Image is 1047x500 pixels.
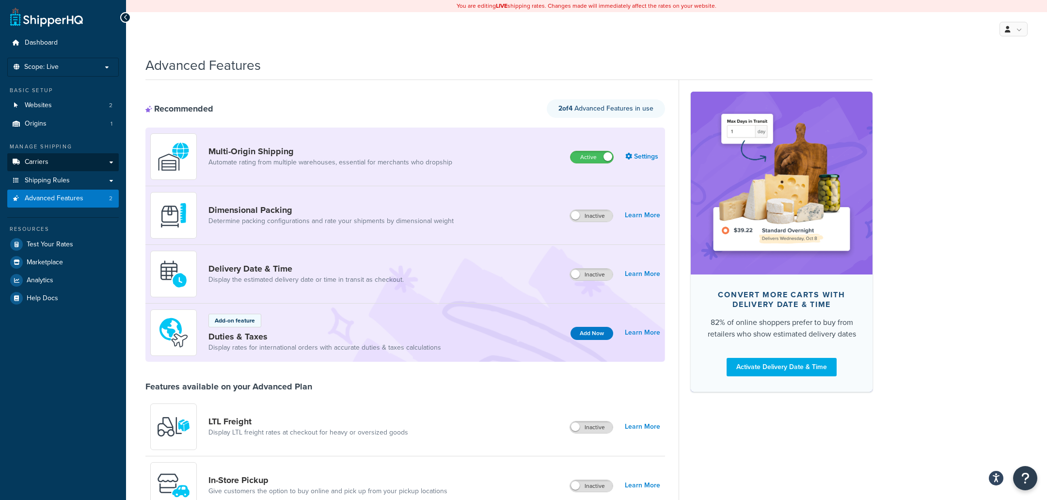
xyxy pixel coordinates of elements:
[157,316,190,350] img: icon-duo-feat-landed-cost-7136b061.png
[157,140,190,174] img: WatD5o0RtDAAAAAElFTkSuQmCC
[571,151,613,163] label: Active
[208,343,441,353] a: Display rates for international orders with accurate duties & taxes calculations
[727,358,837,376] a: Activate Delivery Date & Time
[625,326,660,339] a: Learn More
[157,257,190,291] img: gfkeb5ejjkALwAAAABJRU5ErkJggg==
[7,290,119,307] a: Help Docs
[7,97,119,114] a: Websites2
[208,475,447,485] a: In-Store Pickup
[570,421,613,433] label: Inactive
[215,316,255,325] p: Add-on feature
[208,428,408,437] a: Display LTL freight rates at checkout for heavy or oversized goods
[208,331,441,342] a: Duties & Taxes
[625,420,660,434] a: Learn More
[496,1,508,10] b: LIVE
[208,416,408,427] a: LTL Freight
[208,275,404,285] a: Display the estimated delivery date or time in transit as checkout.
[7,86,119,95] div: Basic Setup
[208,205,454,215] a: Dimensional Packing
[7,97,119,114] li: Websites
[27,241,73,249] span: Test Your Rates
[625,267,660,281] a: Learn More
[208,146,452,157] a: Multi-Origin Shipping
[25,101,52,110] span: Websites
[25,39,58,47] span: Dashboard
[25,194,83,203] span: Advanced Features
[571,327,613,340] button: Add Now
[7,272,119,289] a: Analytics
[7,153,119,171] a: Carriers
[157,410,190,444] img: y79ZsPf0fXUFUhFXDzUgf+ktZg5F2+ohG75+v3d2s1D9TjoU8PiyCIluIjV41seZevKCRuEjTPPOKHJsQcmKCXGdfprl3L4q7...
[7,254,119,271] a: Marketplace
[625,150,660,163] a: Settings
[570,269,613,280] label: Inactive
[7,172,119,190] a: Shipping Rules
[145,103,213,114] div: Recommended
[157,198,190,232] img: DTVBYsAAAAAASUVORK5CYII=
[558,103,572,113] strong: 2 of 4
[208,486,447,496] a: Give customers the option to buy online and pick up from your pickup locations
[706,317,857,340] div: 82% of online shoppers prefer to buy from retailers who show estimated delivery dates
[7,190,119,208] li: Advanced Features
[558,103,653,113] span: Advanced Features in use
[145,56,261,75] h1: Advanced Features
[7,190,119,208] a: Advanced Features2
[27,276,53,285] span: Analytics
[208,158,452,167] a: Automate rating from multiple warehouses, essential for merchants who dropship
[705,106,858,259] img: feature-image-ddt-36eae7f7280da8017bfb280eaccd9c446f90b1fe08728e4019434db127062ab4.png
[208,263,404,274] a: Delivery Date & Time
[7,143,119,151] div: Manage Shipping
[25,120,47,128] span: Origins
[625,209,660,222] a: Learn More
[570,210,613,222] label: Inactive
[27,258,63,267] span: Marketplace
[111,120,112,128] span: 1
[1013,466,1037,490] button: Open Resource Center
[208,216,454,226] a: Determine packing configurations and rate your shipments by dimensional weight
[706,290,857,309] div: Convert more carts with delivery date & time
[145,381,312,392] div: Features available on your Advanced Plan
[7,115,119,133] li: Origins
[570,480,613,492] label: Inactive
[7,225,119,233] div: Resources
[27,294,58,303] span: Help Docs
[7,115,119,133] a: Origins1
[625,479,660,492] a: Learn More
[25,177,70,185] span: Shipping Rules
[24,63,59,71] span: Scope: Live
[25,158,48,166] span: Carriers
[109,101,112,110] span: 2
[109,194,112,203] span: 2
[7,236,119,253] a: Test Your Rates
[7,34,119,52] a: Dashboard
